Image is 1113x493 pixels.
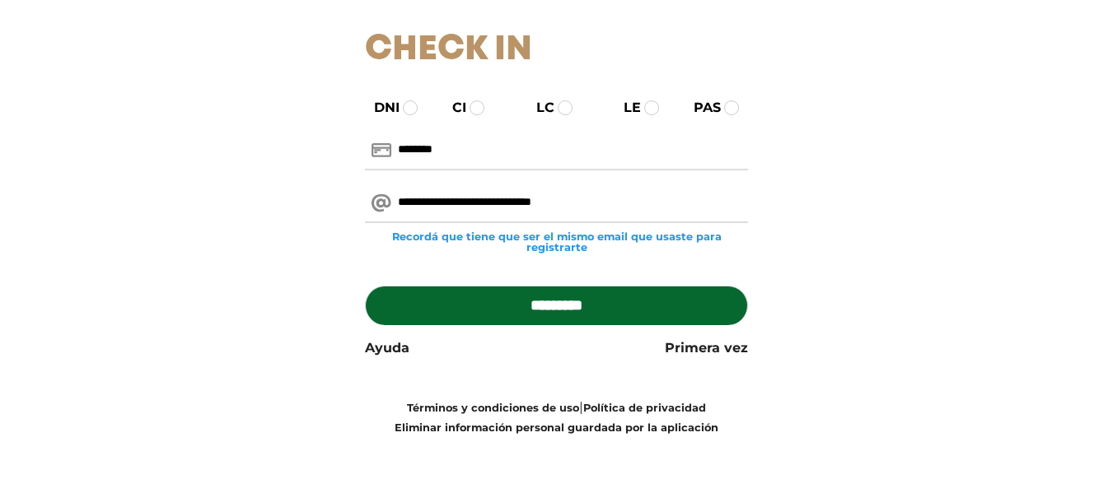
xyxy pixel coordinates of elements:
[365,30,748,71] h1: Check In
[407,402,579,414] a: Términos y condiciones de uso
[365,231,748,253] small: Recordá que tiene que ser el mismo email que usaste para registrarte
[395,421,718,434] a: Eliminar información personal guardada por la aplicación
[521,98,554,118] label: LC
[365,338,409,358] a: Ayuda
[583,402,706,414] a: Política de privacidad
[359,98,400,118] label: DNI
[437,98,466,118] label: CI
[609,98,641,118] label: LE
[679,98,721,118] label: PAS
[353,398,760,437] div: |
[665,338,748,358] a: Primera vez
